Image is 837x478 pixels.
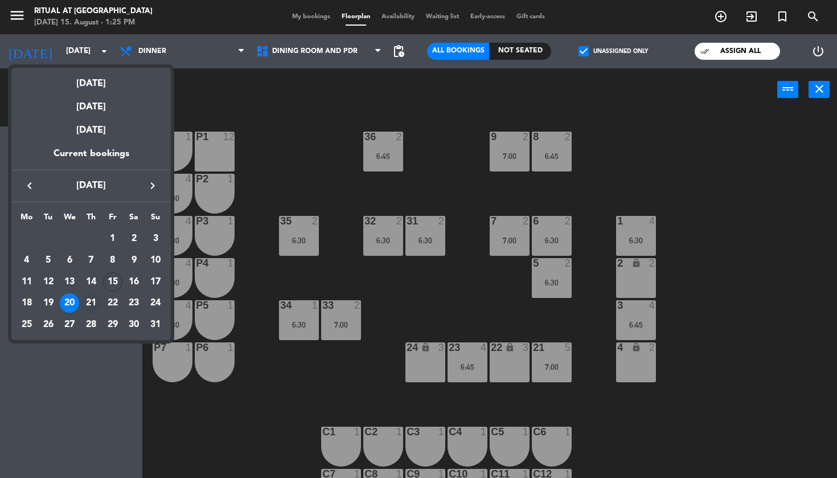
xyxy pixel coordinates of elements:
th: Monday [16,211,38,228]
td: August 29, 2025 [102,314,124,336]
td: August 30, 2025 [124,314,145,336]
td: August 27, 2025 [59,314,80,336]
div: 11 [17,272,36,292]
td: August 12, 2025 [38,271,59,293]
div: 29 [103,315,122,334]
div: 10 [146,251,165,270]
div: 2 [124,229,143,248]
td: August 22, 2025 [102,292,124,314]
td: August 11, 2025 [16,271,38,293]
div: 27 [60,315,79,334]
div: 13 [60,272,79,292]
td: August 31, 2025 [145,314,166,336]
td: August 14, 2025 [80,271,102,293]
div: 17 [146,272,165,292]
th: Tuesday [38,211,59,228]
div: 28 [81,315,101,334]
div: Current bookings [11,146,171,170]
td: AUG [16,228,102,250]
td: August 5, 2025 [38,250,59,271]
td: August 21, 2025 [80,292,102,314]
div: 8 [103,251,122,270]
div: 6 [60,251,79,270]
div: 5 [39,251,58,270]
th: Saturday [124,211,145,228]
td: August 16, 2025 [124,271,145,293]
div: 14 [81,272,101,292]
div: 12 [39,272,58,292]
div: 19 [39,293,58,313]
td: August 19, 2025 [38,292,59,314]
div: 4 [17,251,36,270]
td: August 4, 2025 [16,250,38,271]
td: August 17, 2025 [145,271,166,293]
div: 20 [60,293,79,313]
th: Wednesday [59,211,80,228]
span: [DATE] [40,178,142,193]
th: Sunday [145,211,166,228]
td: August 7, 2025 [80,250,102,271]
th: Friday [102,211,124,228]
div: 26 [39,315,58,334]
td: August 3, 2025 [145,228,166,250]
i: keyboard_arrow_right [146,179,159,193]
i: keyboard_arrow_left [23,179,36,193]
div: 30 [124,315,143,334]
div: 22 [103,293,122,313]
div: [DATE] [11,91,171,115]
td: August 24, 2025 [145,292,166,314]
div: [DATE] [11,68,171,91]
td: August 15, 2025 [102,271,124,293]
div: 23 [124,293,143,313]
div: 9 [124,251,143,270]
div: 7 [81,251,101,270]
td: August 23, 2025 [124,292,145,314]
button: keyboard_arrow_right [142,178,163,193]
div: 18 [17,293,36,313]
th: Thursday [80,211,102,228]
td: August 20, 2025 [59,292,80,314]
td: August 8, 2025 [102,250,124,271]
div: 25 [17,315,36,334]
td: August 25, 2025 [16,314,38,336]
div: 1 [103,229,122,248]
td: August 9, 2025 [124,250,145,271]
div: 3 [146,229,165,248]
td: August 26, 2025 [38,314,59,336]
td: August 1, 2025 [102,228,124,250]
div: 31 [146,315,165,334]
div: 16 [124,272,143,292]
div: 24 [146,293,165,313]
div: [DATE] [11,115,171,146]
td: August 28, 2025 [80,314,102,336]
div: 21 [81,293,101,313]
td: August 13, 2025 [59,271,80,293]
td: August 18, 2025 [16,292,38,314]
td: August 10, 2025 [145,250,166,271]
td: August 2, 2025 [124,228,145,250]
button: keyboard_arrow_left [19,178,40,193]
div: 15 [103,272,122,292]
td: August 6, 2025 [59,250,80,271]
